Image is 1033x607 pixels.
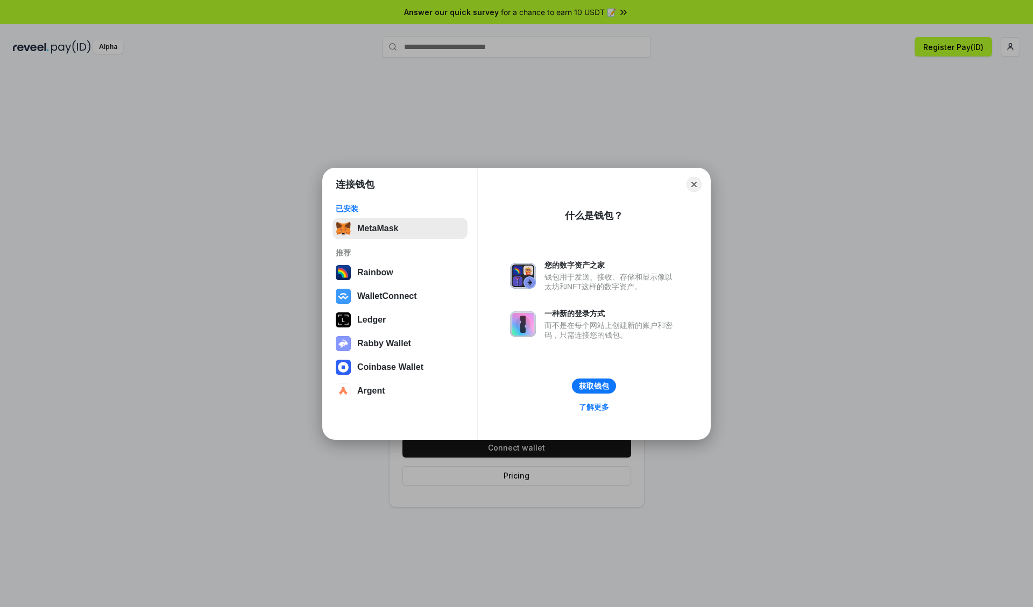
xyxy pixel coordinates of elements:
[579,402,609,412] div: 了解更多
[544,320,678,340] div: 而不是在每个网站上创建新的账户和密码，只需连接您的钱包。
[332,285,468,307] button: WalletConnect
[336,360,351,375] img: svg+xml,%3Csvg%20width%3D%2228%22%20height%3D%2228%22%20viewBox%3D%220%200%2028%2028%22%20fill%3D...
[357,386,385,396] div: Argent
[357,224,398,233] div: MetaMask
[357,315,386,325] div: Ledger
[579,381,609,391] div: 获取钱包
[336,248,464,258] div: 推荐
[510,311,536,337] img: svg+xml,%3Csvg%20xmlns%3D%22http%3A%2F%2Fwww.w3.org%2F2000%2Fsvg%22%20fill%3D%22none%22%20viewBox...
[687,177,702,192] button: Close
[332,333,468,354] button: Rabby Wallet
[336,312,351,327] img: svg+xml,%3Csvg%20xmlns%3D%22http%3A%2F%2Fwww.w3.org%2F2000%2Fsvg%22%20width%3D%2228%22%20height%3...
[332,262,468,283] button: Rainbow
[357,291,417,301] div: WalletConnect
[332,309,468,331] button: Ledger
[565,209,623,222] div: 什么是钱包？
[336,221,351,236] img: svg+xml,%3Csvg%20fill%3D%22none%22%20height%3D%2233%22%20viewBox%3D%220%200%2035%2033%22%20width%...
[544,260,678,270] div: 您的数字资产之家
[332,380,468,402] button: Argent
[357,339,411,348] div: Rabby Wallet
[510,263,536,289] img: svg+xml,%3Csvg%20xmlns%3D%22http%3A%2F%2Fwww.w3.org%2F2000%2Fsvg%22%20fill%3D%22none%22%20viewBox...
[332,356,468,378] button: Coinbase Wallet
[572,379,616,394] button: 获取钱包
[336,204,464,213] div: 已安装
[357,362,423,372] div: Coinbase Wallet
[544,309,678,318] div: 一种新的登录方式
[572,400,615,414] a: 了解更多
[336,383,351,398] img: svg+xml,%3Csvg%20width%3D%2228%22%20height%3D%2228%22%20viewBox%3D%220%200%2028%2028%22%20fill%3D...
[336,178,374,191] h1: 连接钱包
[332,218,468,239] button: MetaMask
[336,289,351,304] img: svg+xml,%3Csvg%20width%3D%2228%22%20height%3D%2228%22%20viewBox%3D%220%200%2028%2028%22%20fill%3D...
[336,336,351,351] img: svg+xml,%3Csvg%20xmlns%3D%22http%3A%2F%2Fwww.w3.org%2F2000%2Fsvg%22%20fill%3D%22none%22%20viewBox...
[336,265,351,280] img: svg+xml,%3Csvg%20width%3D%22120%22%20height%3D%22120%22%20viewBox%3D%220%200%20120%20120%22%20fil...
[357,268,393,277] div: Rainbow
[544,272,678,291] div: 钱包用于发送、接收、存储和显示像以太坊和NFT这样的数字资产。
